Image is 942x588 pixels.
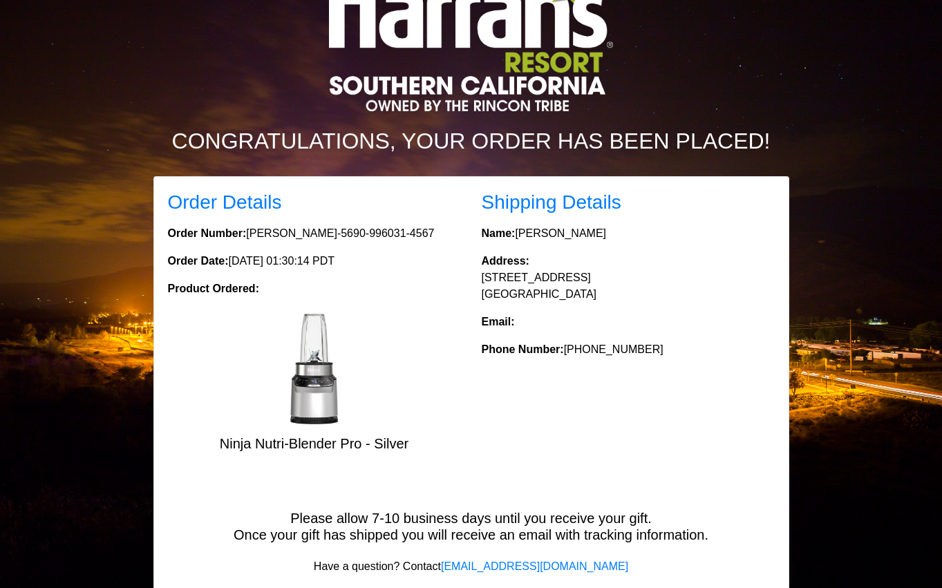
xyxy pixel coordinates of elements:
[154,510,789,527] h5: Please allow 7-10 business days until you receive your gift.
[88,128,855,154] h2: Congratulations, your order has been placed!
[168,225,461,242] p: [PERSON_NAME]-5690-996031-4567
[482,227,516,239] strong: Name:
[482,255,529,267] strong: Address:
[482,191,775,214] h3: Shipping Details
[168,283,259,294] strong: Product Ordered:
[168,255,229,267] strong: Order Date:
[154,560,789,573] h6: Have a question? Contact
[482,253,775,303] p: [STREET_ADDRESS] [GEOGRAPHIC_DATA]
[482,341,775,358] p: [PHONE_NUMBER]
[168,227,247,239] strong: Order Number:
[441,560,628,572] a: [EMAIL_ADDRESS][DOMAIN_NAME]
[168,191,461,214] h3: Order Details
[482,316,515,328] strong: Email:
[154,527,789,543] h5: Once your gift has shipped you will receive an email with tracking information.
[482,343,564,355] strong: Phone Number:
[259,314,370,424] img: Ninja Nutri-Blender Pro - Silver
[168,253,461,269] p: [DATE] 01:30:14 PDT
[168,435,461,452] h5: Ninja Nutri-Blender Pro - Silver
[482,225,775,242] p: [PERSON_NAME]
